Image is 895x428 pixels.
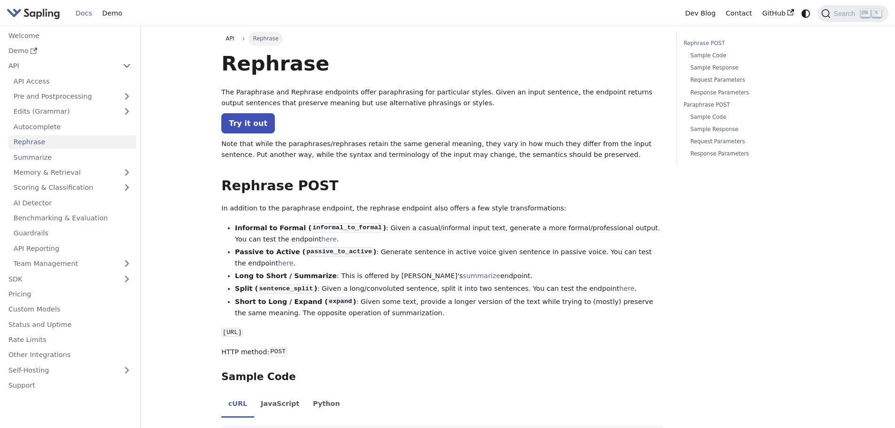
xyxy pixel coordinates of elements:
code: passive_to_active [305,247,373,257]
button: Expand sidebar category 'SDK' [117,272,136,286]
a: Welcome [3,29,136,42]
a: SDK [3,272,117,286]
a: GitHub [757,6,799,21]
code: [URL] [221,328,243,337]
a: here [278,259,293,267]
li: : Given some text, provide a longer version of the text while trying to (mostly) preserve the sam... [235,296,663,319]
a: Try it out [221,113,275,133]
a: Sample Response [690,63,808,72]
a: Contact [721,6,757,21]
strong: Informal to Formal ( ) [235,224,386,232]
h2: Rephrase POST [221,178,663,195]
a: Scoring & Classification [8,181,136,195]
a: Autocomplete [8,120,136,133]
a: Paraphrase POST [684,101,811,109]
a: Rate Limits [3,333,136,347]
a: AI Detector [8,196,136,210]
li: : Generate sentence in active voice given sentence in passive voice. You can test the endpoint . [235,247,663,269]
a: summarize [463,272,500,280]
a: Sample Response [690,125,808,134]
li: Python [306,392,347,418]
li: JavaScript [254,392,306,418]
code: POST [269,347,287,357]
li: : Given a casual/informal input text, generate a more formal/professional output. You can test th... [235,223,663,245]
p: The Paraphrase and Rephrase endpoints offer paraphrasing for particular styles. Given an input se... [221,87,663,109]
a: Demo [97,6,127,21]
a: API [3,59,117,73]
code: expand [328,297,353,306]
a: Docs [70,6,97,21]
h1: Rephrase [221,51,663,76]
a: Sample Code [690,113,808,122]
span: API [226,35,234,42]
kbd: K [872,9,881,17]
button: Switch between dark and light mode (currently system mode) [799,7,813,20]
p: HTTP method: [221,347,663,358]
a: Request Parameters [690,137,808,146]
a: here [619,285,634,292]
strong: Passive to Active ( ) [235,248,376,256]
a: Guardrails [8,226,136,240]
p: Note that while the paraphrases/rephrases retain the same general meaning, they vary in how much ... [221,139,663,161]
a: Team Management [8,257,136,271]
nav: Breadcrumbs [221,32,663,45]
a: Benchmarking & Evaluation [8,211,136,225]
a: Edits (Grammar) [8,105,136,118]
button: Collapse sidebar category 'API' [117,59,136,73]
a: Rephrase POST [684,39,811,48]
a: Support [3,379,136,392]
a: Memory & Retrieval [8,166,136,179]
span: Rephrase [249,32,282,45]
a: Sample Code [690,51,808,60]
a: here [321,235,336,243]
img: Sapling.ai [7,7,60,20]
a: API Access [8,74,136,88]
li: : This is offered by [PERSON_NAME]'s endpoint. [235,271,663,282]
a: Pre and Postprocessing [8,90,136,103]
p: In addition to the paraphrase endpoint, the rephrase endpoint also offers a few style transformat... [221,203,663,214]
a: Pricing [3,288,136,301]
a: Status and Uptime [3,318,136,331]
a: Demo [3,44,136,58]
strong: Short to Long / Expand ( ) [235,298,356,305]
a: Self-Hosting [3,363,136,377]
a: Rephrase [8,135,136,149]
li: : Given a long/convoluted sentence, split it into two sentences. You can test the endpoint . [235,283,663,295]
a: Dev Blog [680,6,720,21]
code: sentence_split [258,284,314,294]
a: Other Integrations [3,348,136,362]
strong: Split ( ) [235,285,317,292]
a: Response Parameters [690,88,808,97]
li: cURL [221,392,254,418]
button: Search (Ctrl+K) [817,5,888,22]
a: Sapling.ai [7,7,63,20]
a: Response Parameters [690,149,808,158]
a: Custom Models [3,303,136,316]
h3: Sample Code [221,371,663,383]
a: API [221,32,239,45]
strong: Long to Short / Summarize [235,272,337,280]
span: Search [831,10,861,17]
a: Request Parameters [690,76,808,85]
a: API Reporting [8,241,136,255]
a: Summarize [8,150,136,164]
code: informal_to_formal [311,223,383,233]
